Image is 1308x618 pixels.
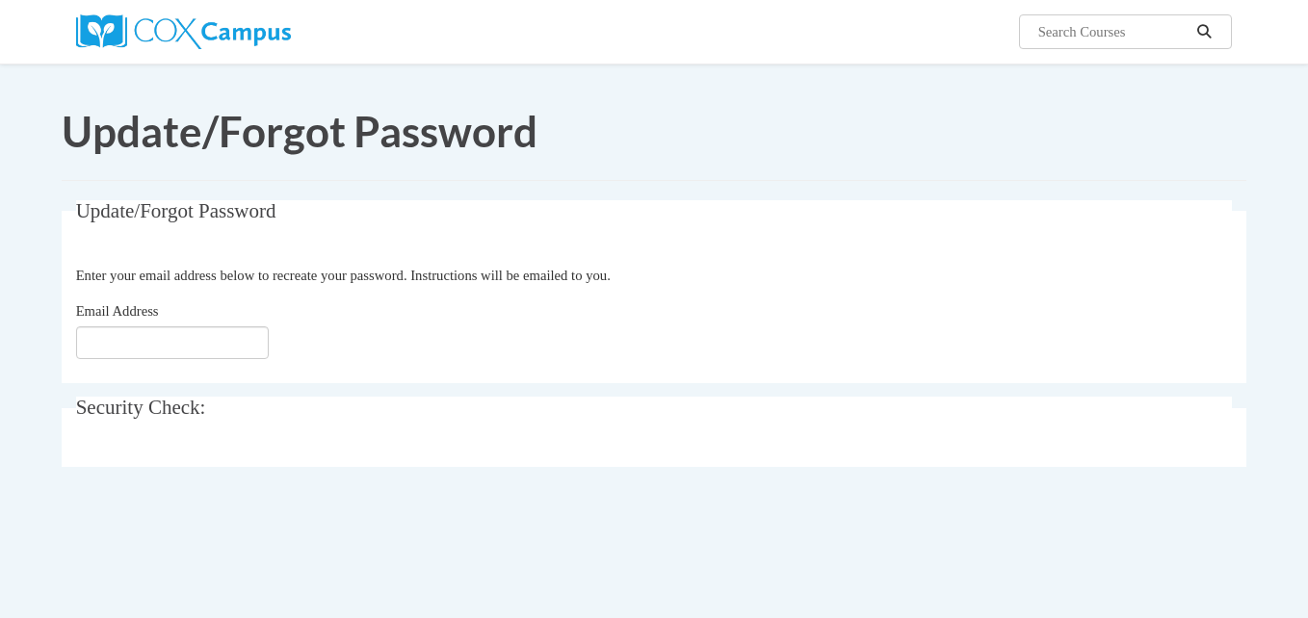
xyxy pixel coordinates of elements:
button: Search [1190,20,1219,43]
span: Update/Forgot Password [76,199,276,222]
span: Enter your email address below to recreate your password. Instructions will be emailed to you. [76,268,611,283]
img: Cox Campus [76,14,291,49]
a: Cox Campus [76,22,291,39]
span: Security Check: [76,396,206,419]
input: Email [76,326,269,359]
span: Update/Forgot Password [62,106,537,156]
span: Email Address [76,303,159,319]
input: Search Courses [1036,20,1190,43]
i:  [1196,25,1214,39]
